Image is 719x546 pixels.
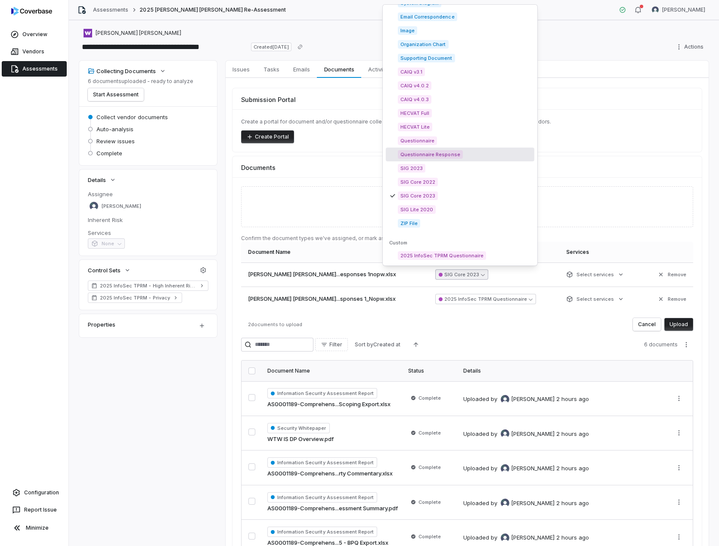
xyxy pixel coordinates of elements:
[556,534,589,542] div: 2 hours ago
[96,125,133,133] span: Auto-analysis
[96,137,135,145] span: Review issues
[501,395,509,404] img: Isaac Mousel avatar
[2,61,67,77] a: Assessments
[24,506,57,513] span: Report Issue
[96,113,168,121] span: Collect vendor documents
[501,429,509,438] img: Isaac Mousel avatar
[88,67,156,75] div: Collecting Documents
[672,531,686,543] button: More actions
[672,426,686,439] button: More actions
[418,499,441,506] span: Complete
[290,64,313,75] span: Emails
[26,524,49,531] span: Minimize
[241,95,296,104] span: Submission Portal
[3,485,65,500] a: Configuration
[418,429,441,436] span: Complete
[407,338,425,351] button: Ascending
[633,318,661,331] button: Cancel
[398,136,437,145] span: Questionnaire
[2,44,67,59] a: Vendors
[251,43,291,51] span: Created [DATE]
[88,293,182,303] a: 2025 InfoSec TPRM - Privacy
[321,64,358,75] span: Documents
[88,176,106,184] span: Details
[418,395,441,401] span: Complete
[96,149,122,157] span: Complete
[412,341,419,348] svg: Ascending
[644,341,678,348] span: 6 documents
[267,457,377,468] span: Information Security Assessment Report
[398,81,431,90] span: CAIQ v4.0.2
[398,95,431,104] span: CAIQ v4.0.3
[88,88,144,101] button: Start Assessment
[463,367,662,374] div: Details
[556,430,589,438] div: 2 hours ago
[655,267,689,282] button: Remove
[96,30,181,37] span: [PERSON_NAME] [PERSON_NAME]
[491,499,555,507] div: by
[365,64,391,75] span: Activity
[556,499,589,508] div: 2 hours ago
[398,109,432,117] span: HECVAT Full
[662,6,705,13] span: [PERSON_NAME]
[435,294,536,304] button: 2025 InfoSec TPRM Questionnaire
[267,423,330,433] span: Security Whitepaper
[564,291,627,307] button: Select services
[556,395,589,404] div: 2 hours ago
[398,68,425,76] span: CAIQ v3.1
[398,26,417,35] span: Image
[511,534,555,542] span: [PERSON_NAME]
[3,502,65,518] button: Report Issue
[85,63,169,79] button: Collecting Documents
[491,534,555,542] div: by
[501,499,509,507] img: Isaac Mousel avatar
[3,519,65,537] button: Minimize
[267,469,393,478] a: AS0001189-Comprehens...rty Commentary.xlsx
[408,367,453,374] div: Status
[241,235,693,242] p: Confirm the document types we've assigned, or mark as "Supporting document" if no options apply.
[418,464,441,471] span: Complete
[88,78,193,85] p: 6 documents uploaded - ready to analyze
[652,6,659,13] img: Ryan Jenkins avatar
[88,266,121,274] span: Control Sets
[93,6,128,13] a: Assessments
[435,269,488,280] button: SIG Core 2023
[398,251,486,260] span: 2025 InfoSec TPRM Questionnaire
[22,31,47,38] span: Overview
[398,150,463,159] span: Questionnaire Response
[672,496,686,509] button: More actions
[139,6,286,13] span: 2025 [PERSON_NAME] [PERSON_NAME] Re-Assessment
[350,338,406,351] button: Sort byCreated at
[267,367,398,374] div: Document Name
[491,464,555,473] div: by
[501,534,509,542] img: Isaac Mousel avatar
[511,430,555,438] span: [PERSON_NAME]
[398,205,436,214] span: SIG Lite 2020
[24,489,59,496] span: Configuration
[463,395,589,404] div: Uploaded
[647,3,710,16] button: Ryan Jenkins avatar[PERSON_NAME]
[672,461,686,474] button: More actions
[241,242,430,262] th: Document Name
[673,40,709,53] button: Actions
[398,40,449,49] span: Organization Chart
[398,123,432,131] span: HECVAT Lite
[241,163,276,172] span: Documents
[2,27,67,42] a: Overview
[386,237,534,249] div: Custom
[267,400,390,409] a: AS0001189-Comprehens...Scoping Export.xlsx
[88,216,208,224] dt: Inherent Risk
[418,533,441,540] span: Complete
[11,7,52,15] img: logo-D7KZi-bG.svg
[267,435,334,444] a: WTW IS DP Overview.pdf
[267,504,398,513] a: AS0001189-Comprehens...essment Summary.pdf
[267,492,377,503] span: Information Security Assessment Report
[248,295,396,303] span: [PERSON_NAME] [PERSON_NAME]...sponses 1_Nopw.xlsx
[561,242,642,262] th: Services
[241,118,693,125] p: Create a portal for document and/or questionnaire collection. The portal will have a unique link ...
[241,130,294,143] button: Create Portal
[463,499,589,507] div: Uploaded
[329,341,342,348] span: Filter
[81,25,184,41] button: https://wtwco.com/en-us/[PERSON_NAME] [PERSON_NAME]
[511,464,555,473] span: [PERSON_NAME]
